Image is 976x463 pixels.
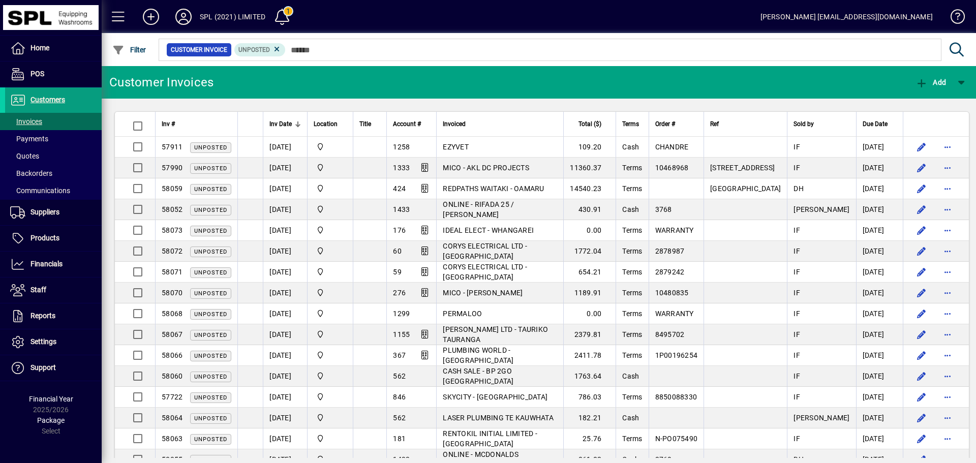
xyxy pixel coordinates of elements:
span: N-PO075490 [655,435,698,443]
span: Communications [10,187,70,195]
span: 181 [393,435,406,443]
button: Edit [913,410,930,426]
span: [GEOGRAPHIC_DATA] [710,184,781,193]
span: Reports [30,312,55,320]
span: 562 [393,372,406,380]
a: Communications [5,182,102,199]
td: [DATE] [856,220,903,241]
span: 58052 [162,205,182,213]
span: SPL (2021) Limited [314,412,347,423]
a: Home [5,36,102,61]
span: PLUMBING WORLD - [GEOGRAPHIC_DATA] [443,346,513,364]
td: [DATE] [263,345,307,366]
span: CORYS ELECTRICAL LTD - [GEOGRAPHIC_DATA] [443,263,527,281]
span: Terms [622,435,642,443]
span: Support [30,363,56,372]
span: Suppliers [30,208,59,216]
span: REDPATHS WAITAKI - OAMARU [443,184,544,193]
td: 1772.04 [563,241,616,262]
td: [DATE] [856,241,903,262]
span: Backorders [10,169,52,177]
span: Settings [30,337,56,346]
span: Terms [622,310,642,318]
span: Home [30,44,49,52]
td: [DATE] [263,408,307,428]
span: Terms [622,393,642,401]
span: 1258 [393,143,410,151]
div: Ref [710,118,781,130]
td: [DATE] [263,366,307,387]
div: Account # [393,118,430,130]
span: CASH SALE - BP 2GO [GEOGRAPHIC_DATA] [443,367,513,385]
td: [DATE] [856,262,903,283]
span: Unposted [194,415,227,422]
div: Invoiced [443,118,557,130]
span: 8850088330 [655,393,697,401]
span: IF [794,289,800,297]
span: IF [794,330,800,338]
a: POS [5,61,102,87]
button: Edit [913,139,930,155]
button: Filter [110,41,149,59]
span: Unposted [194,394,227,401]
span: IF [794,268,800,276]
span: Inv Date [269,118,292,130]
a: Backorders [5,165,102,182]
td: 2379.81 [563,324,616,345]
button: Edit [913,305,930,322]
a: Products [5,226,102,251]
button: Profile [167,8,200,26]
span: Cash [622,143,639,151]
span: RENTOKIL INITIAL LIMITED - [GEOGRAPHIC_DATA] [443,429,537,448]
span: Terms [622,118,639,130]
button: More options [940,222,956,238]
button: More options [940,410,956,426]
span: 562 [393,414,406,422]
span: Quotes [10,152,39,160]
span: Unposted [194,290,227,297]
span: SPL (2021) Limited [314,141,347,152]
span: 58059 [162,184,182,193]
button: Edit [913,389,930,405]
span: Account # [393,118,421,130]
span: Cash [622,372,639,380]
td: 109.20 [563,137,616,158]
a: Settings [5,329,102,355]
span: Inv # [162,118,175,130]
td: [DATE] [263,324,307,345]
span: ONLINE - RIFADA 25 / [PERSON_NAME] [443,200,514,219]
span: Financial Year [29,395,73,403]
span: CHANDRE [655,143,689,151]
button: Edit [913,285,930,301]
span: 60 [393,247,402,255]
span: Unposted [194,374,227,380]
span: Unposted [194,186,227,193]
a: Invoices [5,113,102,130]
td: [DATE] [856,137,903,158]
span: SPL (2021) Limited [314,350,347,361]
a: Staff [5,277,102,303]
span: MICO - [PERSON_NAME] [443,289,523,297]
span: Terms [622,351,642,359]
button: More options [940,368,956,384]
span: Ref [710,118,719,130]
td: 786.03 [563,387,616,408]
span: Filter [112,46,146,54]
span: Add [916,78,946,86]
div: Inv Date [269,118,301,130]
span: Invoices [10,117,42,126]
span: Due Date [863,118,888,130]
button: Edit [913,201,930,218]
span: 10480835 [655,289,689,297]
button: Edit [913,222,930,238]
td: [DATE] [856,366,903,387]
div: Inv # [162,118,231,130]
button: More options [940,430,956,447]
span: Terms [622,268,642,276]
span: 57722 [162,393,182,401]
div: Location [314,118,347,130]
button: More options [940,326,956,343]
span: 8495702 [655,330,685,338]
td: [DATE] [856,158,903,178]
span: Terms [622,247,642,255]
